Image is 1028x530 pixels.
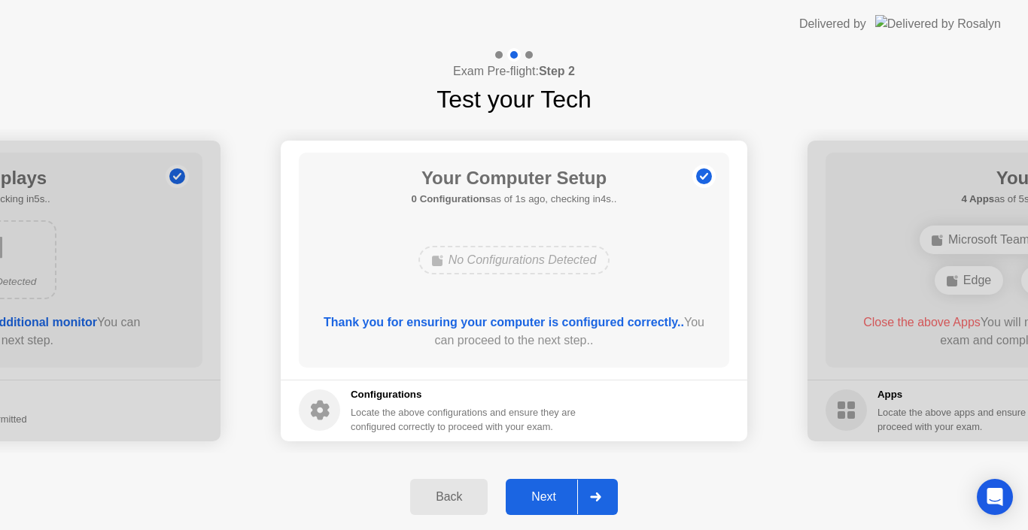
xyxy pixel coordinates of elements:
button: Back [410,479,488,515]
h4: Exam Pre-flight: [453,62,575,80]
div: Next [510,490,577,504]
h5: Configurations [351,387,579,402]
div: You can proceed to the next step.. [321,313,708,350]
b: Step 2 [539,65,575,77]
div: Back [415,490,483,504]
h1: Test your Tech [436,81,592,117]
button: Next [506,479,618,515]
b: Thank you for ensuring your computer is configured correctly.. [324,316,684,329]
div: Delivered by [799,15,866,33]
div: No Configurations Detected [418,246,610,274]
div: Locate the above configurations and ensure they are configured correctly to proceed with your exam. [351,405,579,434]
div: Open Intercom Messenger [977,479,1013,515]
h5: as of 1s ago, checking in4s.. [412,192,617,207]
h1: Your Computer Setup [412,165,617,192]
img: Delivered by Rosalyn [875,15,1001,32]
b: 0 Configurations [412,193,491,204]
